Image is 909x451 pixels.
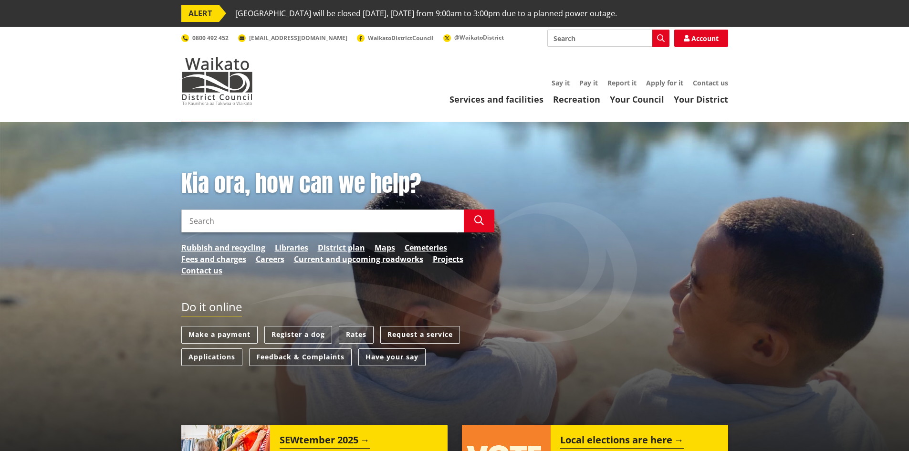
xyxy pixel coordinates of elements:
a: Contact us [181,265,222,276]
a: District plan [318,242,365,253]
span: @WaikatoDistrict [454,33,504,42]
a: Account [674,30,728,47]
span: [GEOGRAPHIC_DATA] will be closed [DATE], [DATE] from 9:00am to 3:00pm due to a planned power outage. [235,5,617,22]
a: Pay it [579,78,598,87]
a: Cemeteries [405,242,447,253]
h2: SEWtember 2025 [280,434,370,449]
a: Your District [674,94,728,105]
a: [EMAIL_ADDRESS][DOMAIN_NAME] [238,34,347,42]
a: Libraries [275,242,308,253]
a: Current and upcoming roadworks [294,253,423,265]
a: Your Council [610,94,664,105]
a: Have your say [358,348,426,366]
span: 0800 492 452 [192,34,229,42]
input: Search input [181,210,464,232]
a: WaikatoDistrictCouncil [357,34,434,42]
h2: Do it online [181,300,242,317]
a: Make a payment [181,326,258,344]
h2: Local elections are here [560,434,684,449]
a: Report it [607,78,637,87]
span: [EMAIL_ADDRESS][DOMAIN_NAME] [249,34,347,42]
a: Rates [339,326,374,344]
a: 0800 492 452 [181,34,229,42]
a: Fees and charges [181,253,246,265]
a: Careers [256,253,284,265]
a: Projects [433,253,463,265]
a: Say it [552,78,570,87]
span: WaikatoDistrictCouncil [368,34,434,42]
a: Feedback & Complaints [249,348,352,366]
a: Services and facilities [449,94,543,105]
a: Maps [375,242,395,253]
a: Apply for it [646,78,683,87]
a: @WaikatoDistrict [443,33,504,42]
a: Recreation [553,94,600,105]
a: Register a dog [264,326,332,344]
img: Waikato District Council - Te Kaunihera aa Takiwaa o Waikato [181,57,253,105]
span: ALERT [181,5,219,22]
a: Applications [181,348,242,366]
a: Contact us [693,78,728,87]
h1: Kia ora, how can we help? [181,170,494,198]
input: Search input [547,30,669,47]
a: Rubbish and recycling [181,242,265,253]
a: Request a service [380,326,460,344]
